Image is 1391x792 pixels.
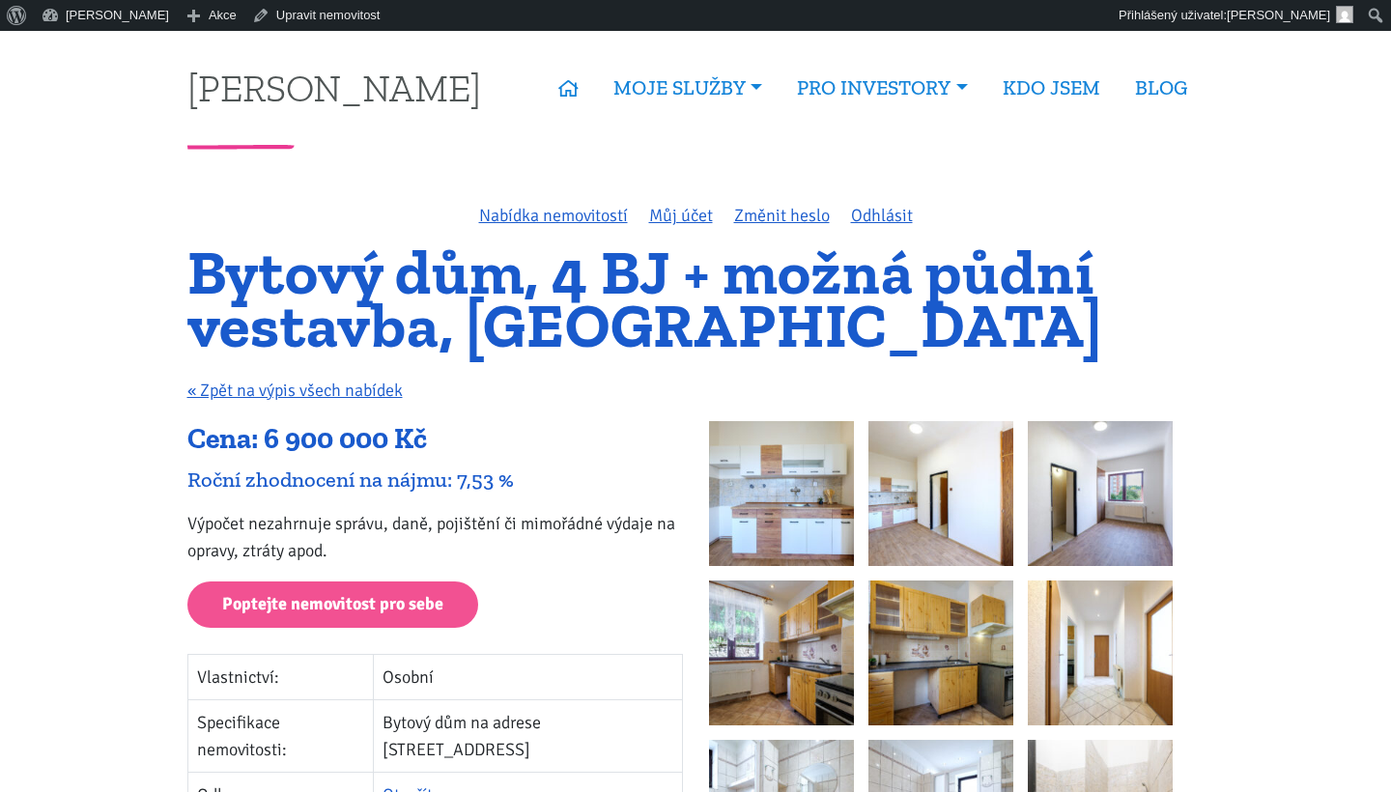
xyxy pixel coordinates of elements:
h1: Bytový dům, 4 BJ + možná půdní vestavba, [GEOGRAPHIC_DATA] [187,246,1205,352]
div: Roční zhodnocení na nájmu: 7,53 % [187,467,683,493]
a: Odhlásit [851,205,913,226]
a: KDO JSEM [985,66,1118,110]
a: Změnit heslo [734,205,830,226]
td: Bytový dům na adrese [STREET_ADDRESS] [373,700,682,773]
a: [PERSON_NAME] [187,69,481,106]
a: Poptejte nemovitost pro sebe [187,581,478,629]
a: Můj účet [649,205,713,226]
div: Cena: 6 900 000 Kč [187,421,683,458]
a: MOJE SLUŽBY [596,66,780,110]
a: Nabídka nemovitostí [479,205,628,226]
td: Specifikace nemovitosti: [187,700,373,773]
span: [PERSON_NAME] [1227,8,1330,22]
td: Vlastnictví: [187,655,373,700]
td: Osobní [373,655,682,700]
a: PRO INVESTORY [780,66,984,110]
a: BLOG [1118,66,1205,110]
a: « Zpět na výpis všech nabídek [187,380,403,401]
p: Výpočet nezahrnuje správu, daně, pojištění či mimořádné výdaje na opravy, ztráty apod. [187,510,683,564]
